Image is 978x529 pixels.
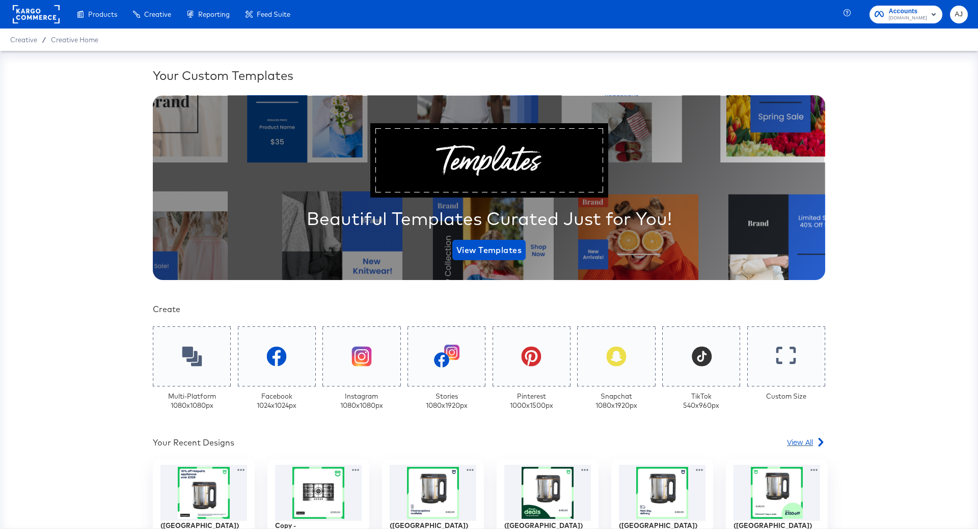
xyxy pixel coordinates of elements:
span: Accounts [889,6,927,17]
span: Creative [144,10,171,18]
span: View All [787,437,813,447]
div: Custom Size [766,392,806,401]
span: Feed Suite [257,10,290,18]
button: View Templates [452,240,526,260]
div: Stories 1080 x 1920 px [426,392,468,410]
span: Creative [10,36,37,44]
div: Your Custom Templates [153,67,825,84]
div: Pinterest 1000 x 1500 px [510,392,553,410]
div: Instagram 1080 x 1080 px [340,392,383,410]
div: Facebook 1024 x 1024 px [257,392,296,410]
a: View All [787,437,825,452]
div: Snapchat 1080 x 1920 px [595,392,637,410]
button: AJ [950,6,968,23]
div: Your Recent Designs [153,437,234,449]
div: Create [153,303,825,315]
a: Creative Home [51,36,98,44]
span: [DOMAIN_NAME] [889,14,927,22]
span: / [37,36,51,44]
span: Reporting [198,10,230,18]
button: Accounts[DOMAIN_NAME] [870,6,942,23]
div: Beautiful Templates Curated Just for You! [307,206,672,231]
div: TikTok 540 x 960 px [683,392,719,410]
span: View Templates [456,243,522,257]
span: AJ [954,9,964,20]
span: Products [88,10,117,18]
div: Multi-Platform 1080 x 1080 px [168,392,216,410]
